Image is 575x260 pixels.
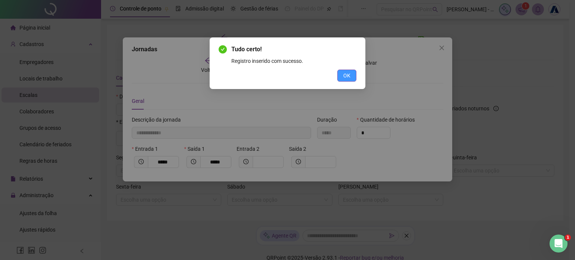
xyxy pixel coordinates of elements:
[231,58,303,64] span: Registro inserido com sucesso.
[343,71,350,80] span: OK
[337,70,356,82] button: OK
[231,46,262,53] span: Tudo certo!
[219,45,227,53] span: check-circle
[550,235,568,253] iframe: Intercom live chat
[565,235,571,241] span: 1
